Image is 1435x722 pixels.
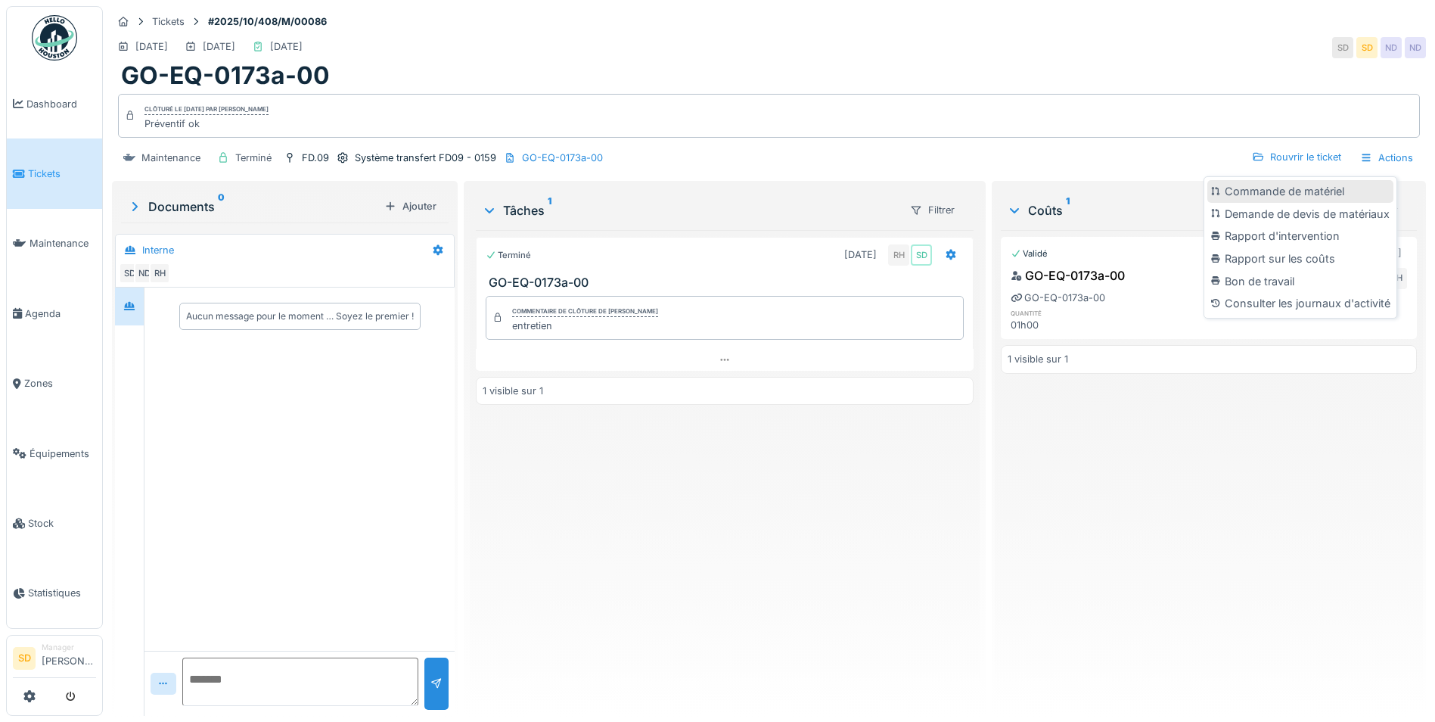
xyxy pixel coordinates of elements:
strong: #2025/10/408/M/00086 [202,14,333,29]
div: Tickets [152,14,185,29]
div: 1 visible sur 1 [483,384,543,398]
div: Documents [127,198,378,216]
div: Consulter les journaux d'activité [1207,292,1393,315]
span: Dashboard [26,97,96,111]
div: GO-EQ-0173a-00 [522,151,603,165]
div: Rapport sur les coûts [1207,247,1393,270]
div: entretien [512,319,658,333]
div: GO-EQ-0173a-00 [1011,266,1125,285]
div: Préventif ok [144,117,269,131]
div: Terminé [235,151,272,165]
sup: 1 [1066,201,1070,219]
div: RH [888,244,909,266]
span: Équipements [30,447,96,461]
div: Validé [1011,247,1048,260]
div: Clôturé le [DATE] par [PERSON_NAME] [144,104,269,115]
div: ND [1405,37,1426,58]
div: Coûts [1007,201,1340,219]
div: Actions [1353,147,1420,169]
div: Maintenance [141,151,200,165]
div: FD.09 [302,151,329,165]
div: Filtrer [903,199,961,221]
div: Tâches [482,201,897,219]
div: [DATE] [270,39,303,54]
div: 1 visible sur 1 [1008,352,1068,366]
div: Commande de matériel [1207,180,1393,203]
div: [DATE] [135,39,168,54]
div: Système transfert FD09 - 0159 [355,151,496,165]
div: Terminé [486,249,531,262]
div: Commentaire de clôture de [PERSON_NAME] [512,307,658,317]
div: Interne [142,243,174,257]
span: Agenda [25,307,96,321]
sup: 1 [548,201,551,219]
span: Statistiques [28,586,96,600]
div: SD [119,263,140,284]
div: Ajouter [378,196,443,216]
div: Demande de devis de matériaux [1207,203,1393,226]
div: Manager [42,642,96,653]
div: [DATE] [844,247,877,262]
div: Rapport d'intervention [1207,225,1393,247]
div: SD [1332,37,1353,58]
h6: quantité [1011,308,1139,318]
li: [PERSON_NAME] [42,642,96,674]
div: ND [134,263,155,284]
div: Rouvrir le ticket [1246,147,1347,167]
div: SD [911,244,932,266]
span: Stock [28,516,96,531]
h3: GO-EQ-0173a-00 [489,275,967,290]
div: ND [1381,37,1402,58]
span: Zones [24,376,96,391]
div: 01h00 [1011,318,1139,332]
div: [DATE] [203,39,235,54]
div: Aucun message pour le moment … Soyez le premier ! [186,310,414,323]
div: SD [1356,37,1378,58]
img: Badge_color-CXgf-gQk.svg [32,15,77,61]
span: Maintenance [30,236,96,251]
div: RH [149,263,170,284]
div: GO-EQ-0173a-00 [1011,291,1105,305]
li: SD [13,647,36,670]
div: Bon de travail [1207,270,1393,293]
sup: 0 [218,198,225,216]
span: Tickets [28,166,96,181]
h1: GO-EQ-0173a-00 [121,61,330,90]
